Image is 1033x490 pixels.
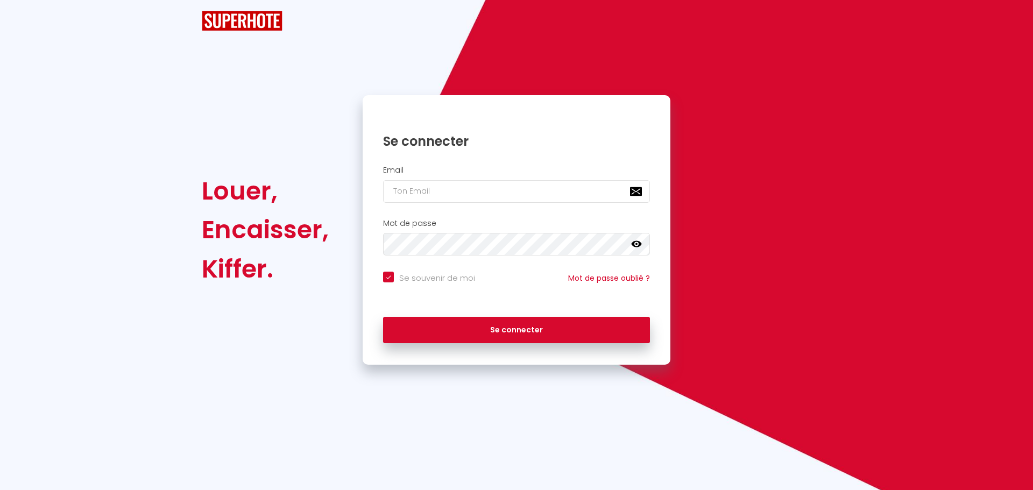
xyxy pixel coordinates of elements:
[383,133,650,150] h1: Se connecter
[202,11,282,31] img: SuperHote logo
[383,219,650,228] h2: Mot de passe
[202,210,329,249] div: Encaisser,
[202,250,329,288] div: Kiffer.
[383,166,650,175] h2: Email
[383,180,650,203] input: Ton Email
[568,273,650,283] a: Mot de passe oublié ?
[383,317,650,344] button: Se connecter
[202,172,329,210] div: Louer,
